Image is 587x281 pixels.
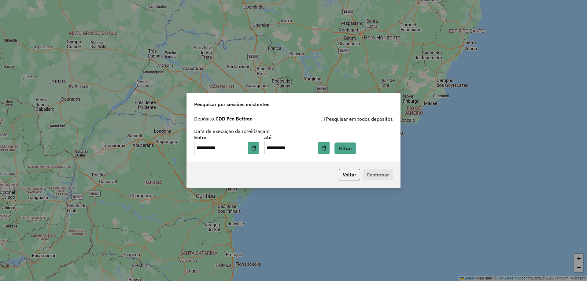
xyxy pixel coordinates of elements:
label: Entre [194,134,259,141]
button: Choose Date [248,142,260,154]
button: Filtrar [334,142,356,154]
label: Depósito: [194,115,253,122]
button: Choose Date [318,142,330,154]
label: Data de execução da roteirização: [194,128,270,135]
span: Pesquisar por sessões existentes [194,101,269,108]
strong: CDD Fco Beltrao [216,116,253,122]
div: Pesquisar em todos depósitos [293,115,393,123]
button: Voltar [339,169,360,180]
label: até [264,134,329,141]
